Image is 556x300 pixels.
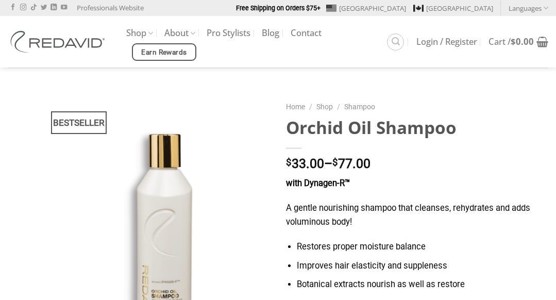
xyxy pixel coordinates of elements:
[509,1,548,15] a: Languages
[207,24,250,42] a: Pro Stylists
[61,4,67,11] a: Follow on YouTube
[309,103,312,111] span: /
[164,23,195,43] a: About
[488,30,548,53] a: Cart /$0.00
[297,240,548,254] li: Restores proper moisture balance
[511,36,516,47] span: $
[326,1,406,16] a: [GEOGRAPHIC_DATA]
[297,278,548,292] li: Botanical extracts nourish as well as restore
[262,24,279,42] a: Blog
[286,178,350,188] strong: with Dynagen-R™
[8,31,111,53] img: REDAVID Salon Products | United States
[413,1,493,16] a: [GEOGRAPHIC_DATA]
[488,38,534,46] span: Cart /
[132,43,196,61] a: Earn Rewards
[291,24,322,42] a: Contact
[141,47,187,58] span: Earn Rewards
[332,158,338,168] span: $
[10,4,16,11] a: Follow on Facebook
[286,116,549,139] h1: Orchid Oil Shampoo
[286,202,549,229] p: A gentle nourishing shampoo that cleanses, rehydrates and adds voluminous body!
[511,36,534,47] bdi: 0.00
[286,103,305,111] a: Home
[416,32,477,51] a: Login / Register
[236,4,321,12] strong: Free Shipping on Orders $75+
[337,103,340,111] span: /
[416,38,477,46] span: Login / Register
[286,156,324,171] bdi: 33.00
[30,4,37,11] a: Follow on TikTok
[297,259,548,273] li: Improves hair elasticity and suppleness
[344,103,375,111] a: Shampoo
[126,23,153,43] a: Shop
[316,103,333,111] a: Shop
[286,158,292,168] span: $
[387,34,404,51] a: Search
[286,158,549,171] p: –
[20,4,26,11] a: Follow on Instagram
[50,4,57,11] a: Follow on LinkedIn
[332,156,370,171] bdi: 77.00
[41,4,47,11] a: Follow on Twitter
